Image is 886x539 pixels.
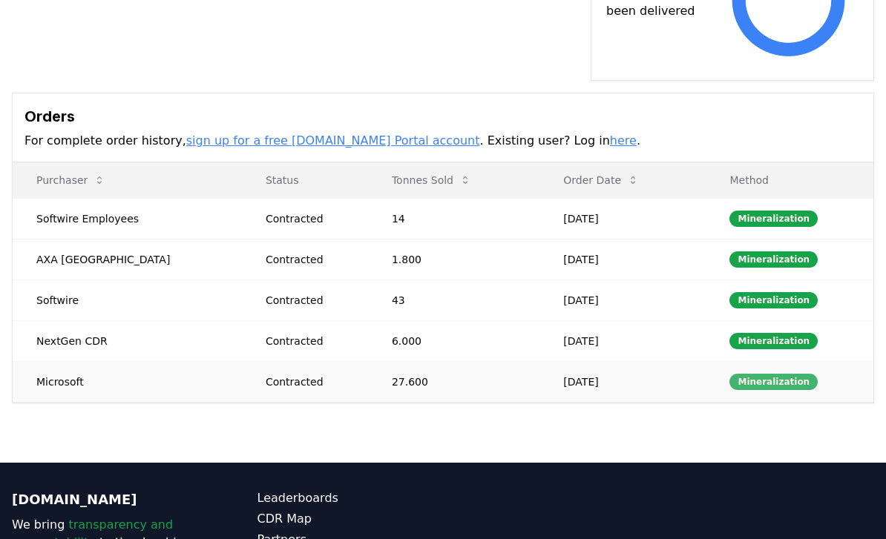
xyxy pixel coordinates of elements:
td: Softwire Employees [13,199,242,239]
a: CDR Map [257,511,444,529]
td: Softwire [13,280,242,321]
button: Order Date [551,166,651,196]
td: 43 [368,280,539,321]
td: 14 [368,199,539,239]
a: sign up for a free [DOMAIN_NAME] Portal account [186,134,480,148]
p: [DOMAIN_NAME] [12,490,198,511]
div: Contracted [266,334,356,349]
div: Contracted [266,375,356,390]
td: AXA [GEOGRAPHIC_DATA] [13,239,242,280]
td: [DATE] [539,321,706,362]
a: here [610,134,637,148]
div: Mineralization [729,293,818,309]
div: Contracted [266,212,356,227]
td: 6.000 [368,321,539,362]
td: [DATE] [539,199,706,239]
div: Contracted [266,253,356,268]
td: 1.800 [368,239,539,280]
div: Mineralization [729,252,818,268]
p: Method [718,173,862,188]
div: Contracted [266,294,356,308]
td: 27.600 [368,362,539,403]
a: Leaderboards [257,490,444,508]
td: NextGen CDR [13,321,242,362]
div: Mineralization [729,211,818,228]
p: Status [254,173,356,188]
div: Mineralization [729,334,818,350]
h3: Orders [24,106,862,128]
div: Mineralization [729,374,818,391]
td: [DATE] [539,280,706,321]
td: [DATE] [539,239,706,280]
button: Purchaser [24,166,117,196]
button: Tonnes Sold [380,166,483,196]
p: For complete order history, . Existing user? Log in . [24,133,862,151]
td: Microsoft [13,362,242,403]
td: [DATE] [539,362,706,403]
